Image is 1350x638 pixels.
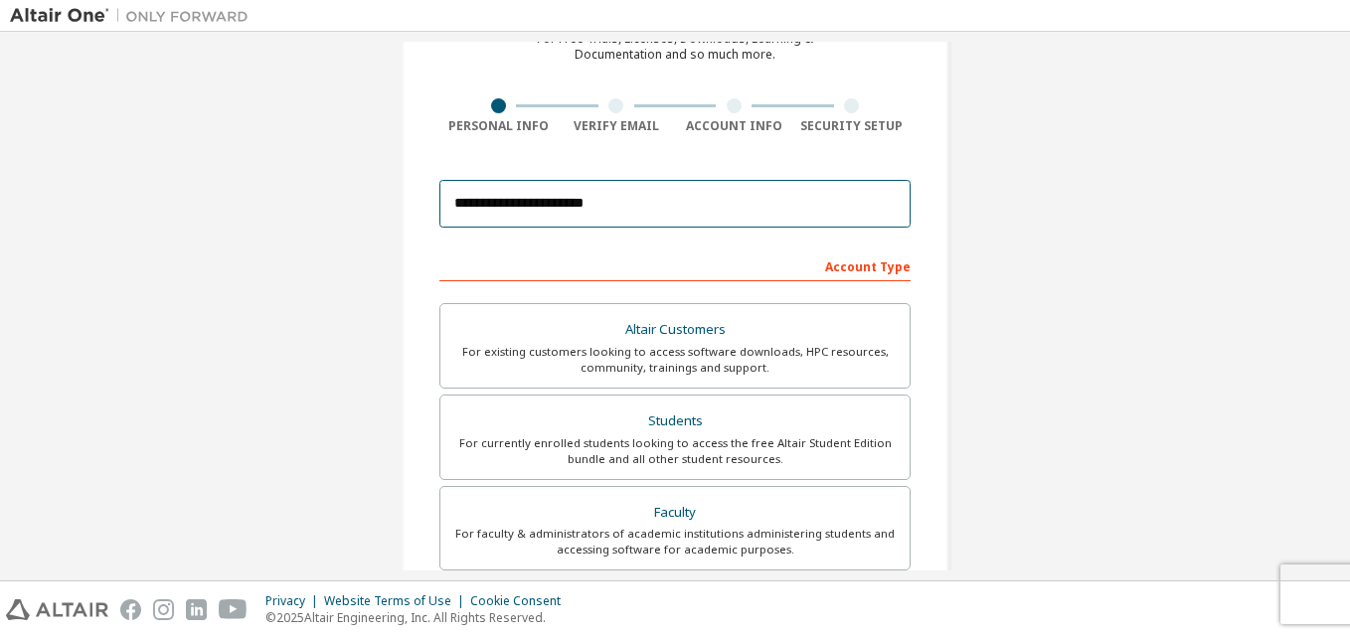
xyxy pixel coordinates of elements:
[452,344,898,376] div: For existing customers looking to access software downloads, HPC resources, community, trainings ...
[120,599,141,620] img: facebook.svg
[452,435,898,467] div: For currently enrolled students looking to access the free Altair Student Edition bundle and all ...
[10,6,258,26] img: Altair One
[219,599,248,620] img: youtube.svg
[153,599,174,620] img: instagram.svg
[558,118,676,134] div: Verify Email
[324,593,470,609] div: Website Terms of Use
[186,599,207,620] img: linkedin.svg
[265,593,324,609] div: Privacy
[439,118,558,134] div: Personal Info
[6,599,108,620] img: altair_logo.svg
[439,249,911,281] div: Account Type
[452,499,898,527] div: Faculty
[793,118,912,134] div: Security Setup
[265,609,573,626] p: © 2025 Altair Engineering, Inc. All Rights Reserved.
[675,118,793,134] div: Account Info
[470,593,573,609] div: Cookie Consent
[537,31,813,63] div: For Free Trials, Licenses, Downloads, Learning & Documentation and so much more.
[452,407,898,435] div: Students
[452,316,898,344] div: Altair Customers
[452,526,898,558] div: For faculty & administrators of academic institutions administering students and accessing softwa...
